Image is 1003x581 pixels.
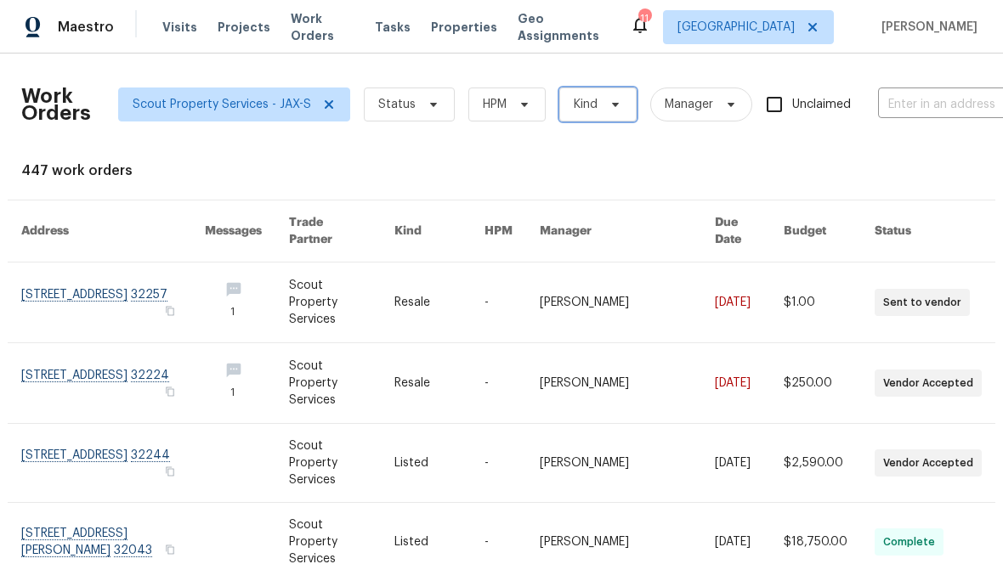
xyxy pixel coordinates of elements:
td: [PERSON_NAME] [526,262,701,343]
th: Manager [526,200,701,262]
span: [PERSON_NAME] [875,19,977,36]
span: Geo Assignments [518,10,609,44]
span: Tasks [375,21,411,33]
td: Scout Property Services [275,424,381,503]
th: HPM [471,200,526,262]
button: Copy Address [162,384,178,399]
td: - [471,262,526,343]
span: Properties [431,19,497,36]
span: Kind [574,96,598,113]
td: [PERSON_NAME] [526,424,701,503]
span: Work Orders [291,10,354,44]
span: Unclaimed [792,96,851,114]
th: Kind [381,200,471,262]
th: Due Date [701,200,770,262]
span: Maestro [58,19,114,36]
td: Scout Property Services [275,262,381,343]
td: - [471,343,526,424]
span: Scout Property Services - JAX-S [133,96,311,113]
th: Trade Partner [275,200,381,262]
div: 447 work orders [21,162,982,179]
span: Visits [162,19,197,36]
th: Messages [191,200,275,262]
td: [PERSON_NAME] [526,343,701,424]
button: Copy Address [162,464,178,479]
td: Resale [381,262,471,343]
button: Copy Address [162,542,178,557]
div: 11 [638,10,650,27]
span: Manager [665,96,713,113]
td: - [471,424,526,503]
th: Status [861,200,995,262]
h2: Work Orders [21,87,91,121]
td: Resale [381,343,471,424]
span: [GEOGRAPHIC_DATA] [677,19,795,36]
button: Copy Address [162,303,178,319]
td: Scout Property Services [275,343,381,424]
span: Projects [218,19,270,36]
td: Listed [381,424,471,503]
span: Status [378,96,416,113]
th: Address [8,200,191,262]
th: Budget [770,200,861,262]
span: HPM [483,96,507,113]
